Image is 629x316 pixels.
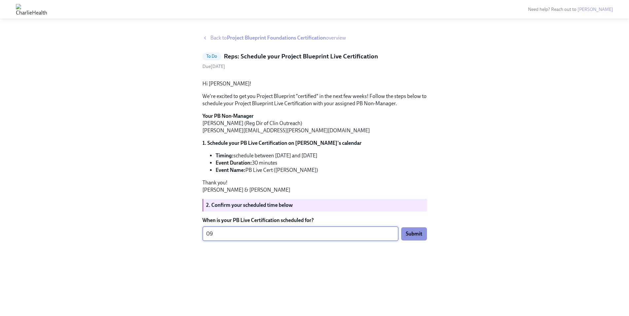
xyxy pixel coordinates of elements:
[216,159,427,167] li: 30 minutes
[210,34,346,42] span: Back to overview
[216,152,427,159] li: schedule between [DATE] and [DATE]
[202,34,427,42] a: Back toProject Blueprint Foundations Certificationoverview
[216,160,252,166] strong: Event Duration:
[528,7,613,12] span: Need help? Reach out to
[202,54,221,59] span: To Do
[216,167,427,174] li: PB Live Cert ([PERSON_NAME])
[206,230,395,238] textarea: 09
[202,93,427,107] p: We're excited to get you Project Blueprint "certified" in the next few weeks! Follow the steps be...
[202,80,427,87] p: Hi [PERSON_NAME]!
[202,113,254,119] strong: Your PB Non-Manager
[206,202,293,208] strong: 2. Confirm your scheduled time below
[216,167,245,173] strong: Event Name:
[202,140,362,146] strong: 1. Schedule your PB Live Certification on [PERSON_NAME]'s calendar
[216,152,233,159] strong: Timing:
[401,227,427,240] button: Submit
[16,4,47,15] img: CharlieHealth
[406,231,422,237] span: Submit
[202,64,225,69] span: Wednesday, September 3rd 2025, 12:00 pm
[202,217,427,224] label: When is your PB Live Certification scheduled for?
[202,179,427,194] p: Thank you! [PERSON_NAME] & [PERSON_NAME]
[227,35,326,41] strong: Project Blueprint Foundations Certification
[577,7,613,12] a: [PERSON_NAME]
[224,52,378,61] h5: Reps: Schedule your Project Blueprint Live Certification
[202,112,427,134] p: [PERSON_NAME] (Reg Dir of Clin Outreach) [PERSON_NAME][EMAIL_ADDRESS][PERSON_NAME][DOMAIN_NAME]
